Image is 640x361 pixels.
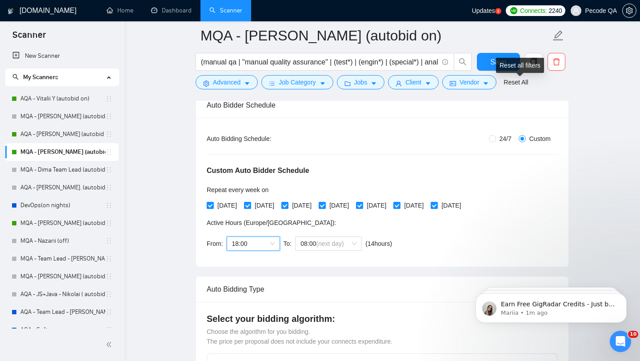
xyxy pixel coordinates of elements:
[105,95,112,102] span: holder
[279,77,316,87] span: Job Category
[105,237,112,245] span: holder
[337,75,385,89] button: folderJobscaret-down
[20,321,105,339] a: AQA - Soft
[23,73,58,81] span: My Scanners
[20,285,105,303] a: AQA - JS+Java - Nikolai ( autobid off)
[490,56,506,68] span: Save
[5,47,119,65] li: New Scanner
[5,321,119,339] li: AQA - Soft
[628,331,638,338] span: 10
[504,77,528,87] a: Reset All
[20,90,105,108] a: AQA - Vitalii Y (autobid on)
[548,53,565,71] button: delete
[284,240,292,247] span: To:
[573,8,579,14] span: user
[214,201,240,210] span: [DATE]
[396,80,402,87] span: user
[207,328,392,345] span: Choose the algorithm for you bidding. The price per proposal does not include your connects expen...
[105,131,112,138] span: holder
[5,303,119,321] li: AQA - Team Lead - Polina (off)
[5,268,119,285] li: MQA - Orest K. (autobid off)
[105,148,112,156] span: holder
[5,197,119,214] li: DevOps(on nights)
[610,331,631,352] iframe: Intercom live chat
[232,237,275,250] span: 18:00
[525,53,543,71] button: copy
[363,201,390,210] span: [DATE]
[496,134,515,144] span: 24/7
[20,268,105,285] a: MQA - [PERSON_NAME] (autobid off)
[207,92,558,118] div: Auto Bidder Schedule
[207,219,336,226] span: Active Hours ( Europe/[GEOGRAPHIC_DATA] ):
[209,7,242,14] a: searchScanner
[623,7,636,14] span: setting
[200,24,551,47] input: Scanner name...
[472,7,495,14] span: Updates
[105,255,112,262] span: holder
[5,90,119,108] li: AQA - Vitalii Y (autobid on)
[405,77,421,87] span: Client
[20,108,105,125] a: MQA - [PERSON_NAME] (autobid off )
[320,80,326,87] span: caret-down
[5,108,119,125] li: MQA - Olha S. (autobid off )
[5,250,119,268] li: MQA - Team Lead - Ilona (autobid night off) (28.03)
[213,77,240,87] span: Advanced
[244,80,250,87] span: caret-down
[20,197,105,214] a: DevOps(on nights)
[20,143,105,161] a: MQA - [PERSON_NAME] (autobid on)
[207,277,558,302] div: Auto Bidding Type
[5,232,119,250] li: MQA - Nazarii (off)
[454,53,472,71] button: search
[460,77,479,87] span: Vendor
[400,201,427,210] span: [DATE]
[251,201,278,210] span: [DATE]
[105,184,112,191] span: holder
[107,7,133,14] a: homeHome
[196,75,258,89] button: settingAdvancedcaret-down
[548,6,562,16] span: 2240
[496,58,544,73] div: Reset all filters
[20,214,105,232] a: MQA - [PERSON_NAME] (autobid Off)
[442,59,448,65] span: info-circle
[5,214,119,232] li: MQA - Alexander D. (autobid Off)
[552,30,564,41] span: edit
[20,303,105,321] a: AQA - Team Lead - [PERSON_NAME] (off)
[5,161,119,179] li: MQA - Dima Team Lead (autobid on)
[477,53,520,71] button: Save
[8,4,14,18] img: logo
[261,75,333,89] button: barsJob Categorycaret-down
[520,6,547,16] span: Connects:
[365,240,392,247] span: ( 14 hours)
[462,275,640,337] iframe: Intercom notifications message
[548,58,565,66] span: delete
[622,4,636,18] button: setting
[5,28,53,47] span: Scanner
[105,202,112,209] span: holder
[495,8,501,14] a: 5
[316,240,344,247] span: (next day)
[105,166,112,173] span: holder
[526,134,554,144] span: Custom
[207,134,324,144] div: Auto Bidding Schedule:
[105,291,112,298] span: holder
[151,7,192,14] a: dashboardDashboard
[20,232,105,250] a: MQA - Nazarii (off)
[354,77,368,87] span: Jobs
[105,113,112,120] span: holder
[20,250,105,268] a: MQA - Team Lead - [PERSON_NAME] (autobid night off) (28.03)
[5,143,119,161] li: MQA - Anna (autobid on)
[344,80,351,87] span: folder
[12,73,58,81] span: My Scanners
[438,201,464,210] span: [DATE]
[425,80,431,87] span: caret-down
[105,326,112,333] span: holder
[510,7,517,14] img: upwork-logo.png
[442,75,496,89] button: idcardVendorcaret-down
[483,80,489,87] span: caret-down
[207,313,558,325] h4: Select your bidding algorithm:
[388,75,439,89] button: userClientcaret-down
[20,179,105,197] a: AQA - [PERSON_NAME]. (autobid off day)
